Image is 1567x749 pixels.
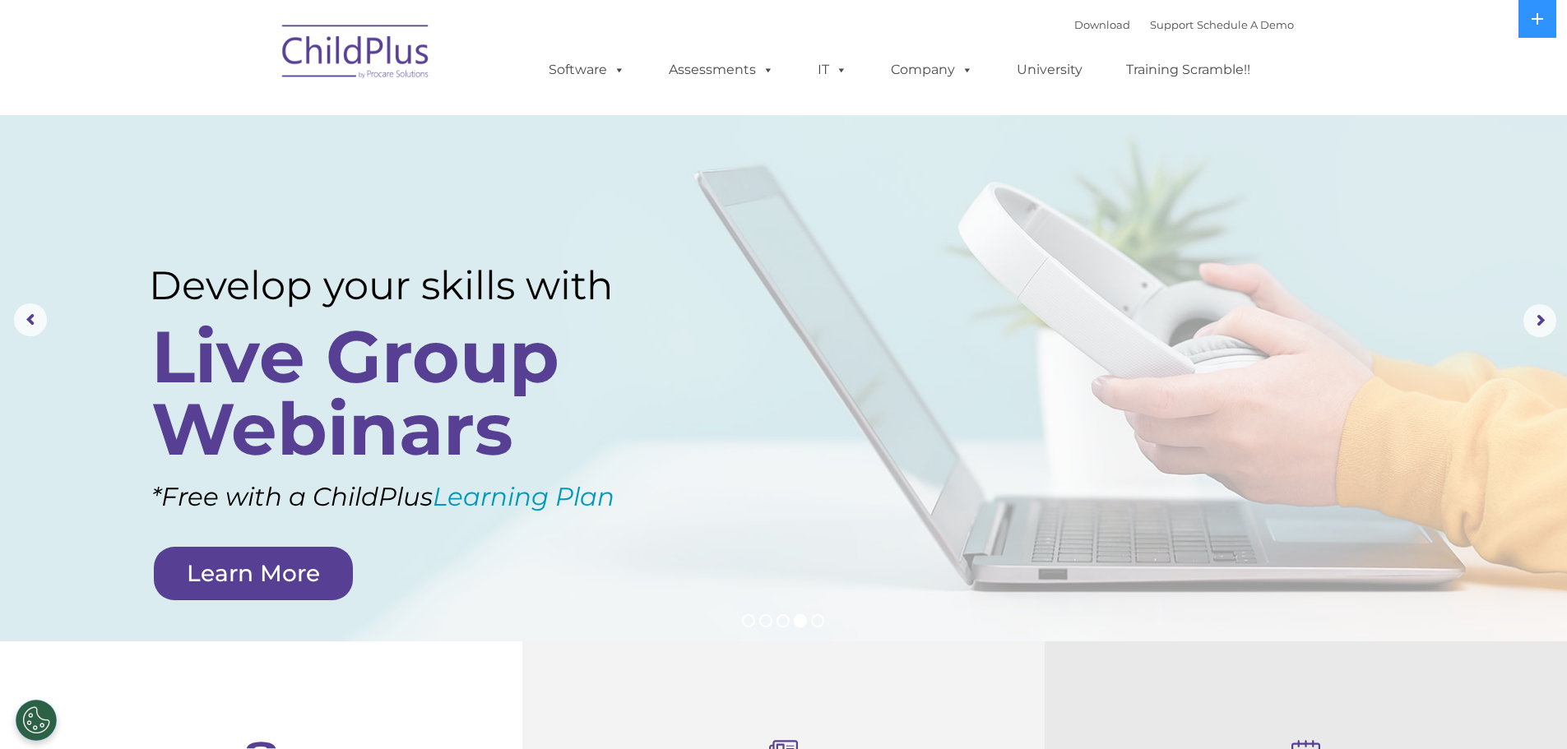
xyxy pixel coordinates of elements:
a: Support [1150,18,1194,31]
font: | [1074,18,1294,31]
a: Learn More [154,547,353,600]
a: Download [1074,18,1130,31]
rs-layer: Live Group Webinars [151,321,661,465]
a: Assessments [652,53,790,86]
a: University [1000,53,1099,86]
a: Software [532,53,642,86]
a: Company [874,53,990,86]
rs-layer: Develop your skills with [149,262,667,309]
span: Phone number [229,176,299,188]
a: IT [801,53,864,86]
img: ChildPlus by Procare Solutions [274,13,438,95]
a: Training Scramble!! [1110,53,1267,86]
button: Cookies Settings [16,700,57,741]
a: Learning Plan [433,481,614,512]
span: Last name [229,109,279,121]
rs-layer: *Free with a ChildPlus [151,474,705,520]
a: Schedule A Demo [1197,18,1294,31]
